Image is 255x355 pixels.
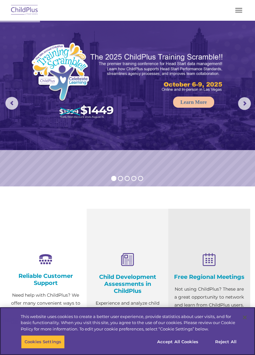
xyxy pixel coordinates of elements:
[10,3,40,18] img: ChildPlus by Procare Solutions
[10,272,82,286] h4: Reliable Customer Support
[21,314,237,332] div: This website uses cookies to create a better user experience, provide statistics about user visit...
[238,310,252,324] button: Close
[91,273,164,294] h4: Child Development Assessments in ChildPlus
[10,291,82,347] p: Need help with ChildPlus? We offer many convenient ways to contact our amazing Customer Support r...
[173,97,214,108] a: Learn More
[173,285,245,333] p: Not using ChildPlus? These are a great opportunity to network and learn from ChildPlus users. Fin...
[21,335,65,349] button: Cookies Settings
[154,335,202,349] button: Accept All Cookies
[91,299,164,347] p: Experience and analyze child assessments and Head Start data management in one system with zero c...
[173,273,245,280] h4: Free Regional Meetings
[206,335,246,349] button: Reject All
